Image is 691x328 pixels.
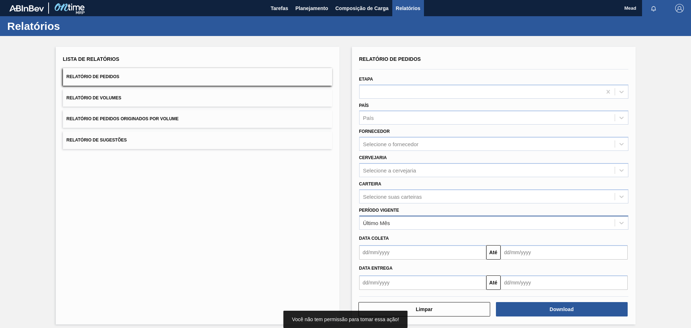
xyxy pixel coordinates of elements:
[363,220,390,226] div: Último Mês
[295,4,328,13] span: Planejamento
[359,56,421,62] span: Relatório de Pedidos
[363,193,422,199] div: Selecione suas carteiras
[63,89,332,107] button: Relatório de Volumes
[363,141,419,147] div: Selecione o fornecedor
[63,56,119,62] span: Lista de Relatórios
[359,129,390,134] label: Fornecedor
[642,3,665,13] button: Notificações
[7,22,135,30] h1: Relatórios
[63,110,332,128] button: Relatório de Pedidos Originados por Volume
[496,302,628,316] button: Download
[359,275,486,290] input: dd/mm/yyyy
[501,245,628,260] input: dd/mm/yyyy
[67,74,119,79] span: Relatório de Pedidos
[359,155,387,160] label: Cervejaria
[486,275,501,290] button: Até
[675,4,684,13] img: Logout
[67,116,179,121] span: Relatório de Pedidos Originados por Volume
[67,95,121,100] span: Relatório de Volumes
[359,208,399,213] label: Período Vigente
[396,4,420,13] span: Relatórios
[9,5,44,12] img: TNhmsLtSVTkK8tSr43FrP2fwEKptu5GPRR3wAAAABJRU5ErkJggg==
[359,103,369,108] label: País
[63,131,332,149] button: Relatório de Sugestões
[292,316,399,322] span: Você não tem permissão para tomar essa ação!
[67,138,127,143] span: Relatório de Sugestões
[358,302,490,316] button: Limpar
[63,68,332,86] button: Relatório de Pedidos
[359,181,381,187] label: Carteira
[486,245,501,260] button: Até
[359,236,389,241] span: Data coleta
[271,4,288,13] span: Tarefas
[501,275,628,290] input: dd/mm/yyyy
[335,4,389,13] span: Composição de Carga
[359,77,373,82] label: Etapa
[359,266,393,271] span: Data entrega
[359,245,486,260] input: dd/mm/yyyy
[363,167,416,173] div: Selecione a cervejaria
[363,115,374,121] div: País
